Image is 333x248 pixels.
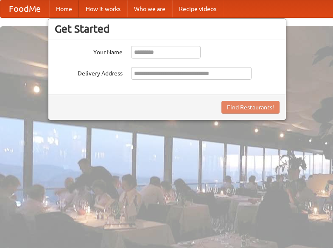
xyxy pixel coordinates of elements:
[49,0,79,17] a: Home
[127,0,172,17] a: Who we are
[55,46,123,56] label: Your Name
[79,0,127,17] a: How it works
[55,67,123,78] label: Delivery Address
[172,0,223,17] a: Recipe videos
[0,0,49,17] a: FoodMe
[55,22,280,35] h3: Get Started
[221,101,280,114] button: Find Restaurants!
